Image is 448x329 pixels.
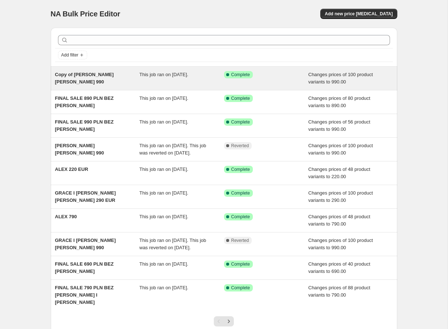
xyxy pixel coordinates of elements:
[139,95,188,101] span: This job ran on [DATE].
[231,143,249,149] span: Reverted
[320,9,397,19] button: Add new price [MEDICAL_DATA]
[55,214,77,219] span: ALEX 790
[308,238,373,250] span: Changes prices of 100 product variants to 990.00
[55,72,114,85] span: Copy of [PERSON_NAME] [PERSON_NAME] 990
[55,167,88,172] span: ALEX 220 EUR
[231,285,250,291] span: Complete
[308,285,370,298] span: Changes prices of 88 product variants to 790.00
[224,316,234,326] button: Next
[231,214,250,220] span: Complete
[308,167,370,179] span: Changes prices of 48 product variants to 220.00
[231,119,250,125] span: Complete
[231,190,250,196] span: Complete
[55,285,114,305] span: FINAL SALE 790 PLN BEZ [PERSON_NAME] I [PERSON_NAME]
[139,238,206,250] span: This job ran on [DATE]. This job was reverted on [DATE].
[308,143,373,156] span: Changes prices of 100 product variants to 990.00
[308,119,370,132] span: Changes prices of 56 product variants to 990.00
[139,119,188,125] span: This job ran on [DATE].
[55,261,114,274] span: FINAL SALE 690 PLN BEZ [PERSON_NAME]
[55,238,116,250] span: GRACE I [PERSON_NAME] [PERSON_NAME] 990
[139,72,188,77] span: This job ran on [DATE].
[308,214,370,227] span: Changes prices of 48 product variants to 790.00
[58,51,87,59] button: Add filter
[139,167,188,172] span: This job ran on [DATE].
[139,261,188,267] span: This job ran on [DATE].
[51,10,120,18] span: NA Bulk Price Editor
[231,72,250,78] span: Complete
[231,238,249,243] span: Reverted
[55,119,114,132] span: FINAL SALE 990 PLN BEZ [PERSON_NAME]
[139,285,188,290] span: This job ran on [DATE].
[139,214,188,219] span: This job ran on [DATE].
[308,261,370,274] span: Changes prices of 40 product variants to 690.00
[308,72,373,85] span: Changes prices of 100 product variants to 990.00
[55,143,104,156] span: [PERSON_NAME] [PERSON_NAME] 990
[55,190,116,203] span: GRACE I [PERSON_NAME] [PERSON_NAME] 290 EUR
[231,167,250,172] span: Complete
[308,95,370,108] span: Changes prices of 80 product variants to 890.00
[55,95,114,108] span: FINAL SALE 890 PLN BEZ [PERSON_NAME]
[231,95,250,101] span: Complete
[231,261,250,267] span: Complete
[139,143,206,156] span: This job ran on [DATE]. This job was reverted on [DATE].
[139,190,188,196] span: This job ran on [DATE].
[61,52,78,58] span: Add filter
[325,11,393,17] span: Add new price [MEDICAL_DATA]
[308,190,373,203] span: Changes prices of 100 product variants to 290.00
[214,316,234,326] nav: Pagination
